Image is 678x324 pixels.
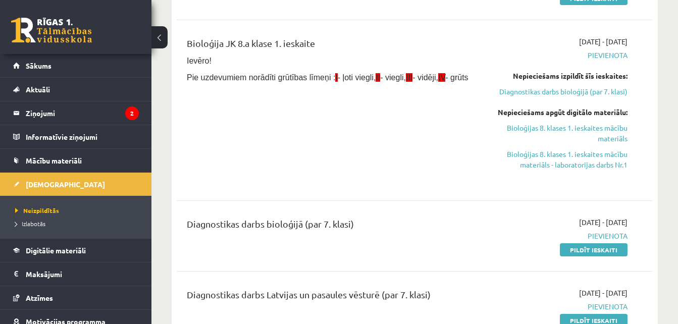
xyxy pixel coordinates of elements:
[11,18,92,43] a: Rīgas 1. Tālmācības vidusskola
[26,61,51,70] span: Sākums
[187,57,212,65] span: Ievēro!
[26,125,139,148] legend: Informatīvie ziņojumi
[26,85,50,94] span: Aktuāli
[491,231,628,241] span: Pievienota
[335,73,337,82] span: I
[187,36,476,55] div: Bioloģija JK 8.a klase 1. ieskaite
[491,50,628,61] span: Pievienota
[13,239,139,262] a: Digitālie materiāli
[579,36,628,47] span: [DATE] - [DATE]
[13,173,139,196] a: [DEMOGRAPHIC_DATA]
[187,73,468,82] span: Pie uzdevumiem norādīti grūtības līmeņi : - ļoti viegli, - viegli, - vidēji, - grūts
[15,206,59,214] span: Neizpildītās
[13,78,139,101] a: Aktuāli
[491,71,628,81] div: Nepieciešams izpildīt šīs ieskaites:
[26,101,139,125] legend: Ziņojumi
[13,286,139,309] a: Atzīmes
[187,217,476,236] div: Diagnostikas darbs bioloģijā (par 7. klasi)
[26,293,53,302] span: Atzīmes
[15,206,141,215] a: Neizpildītās
[26,246,86,255] span: Digitālie materiāli
[491,301,628,312] span: Pievienota
[491,107,628,118] div: Nepieciešams apgūt digitālo materiālu:
[26,156,82,165] span: Mācību materiāli
[491,86,628,97] a: Diagnostikas darbs bioloģijā (par 7. klasi)
[125,106,139,120] i: 2
[579,288,628,298] span: [DATE] - [DATE]
[491,149,628,170] a: Bioloģijas 8. klases 1. ieskaites mācību materiāls - laboratorijas darbs Nr.1
[13,101,139,125] a: Ziņojumi2
[406,73,412,82] span: III
[376,73,380,82] span: II
[438,73,445,82] span: IV
[187,288,476,306] div: Diagnostikas darbs Latvijas un pasaules vēsturē (par 7. klasi)
[13,262,139,286] a: Maksājumi
[26,180,105,189] span: [DEMOGRAPHIC_DATA]
[26,262,139,286] legend: Maksājumi
[13,125,139,148] a: Informatīvie ziņojumi
[15,220,45,228] span: Izlabotās
[560,243,628,256] a: Pildīt ieskaiti
[491,123,628,144] a: Bioloģijas 8. klases 1. ieskaites mācību materiāls
[15,219,141,228] a: Izlabotās
[579,217,628,228] span: [DATE] - [DATE]
[13,149,139,172] a: Mācību materiāli
[13,54,139,77] a: Sākums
